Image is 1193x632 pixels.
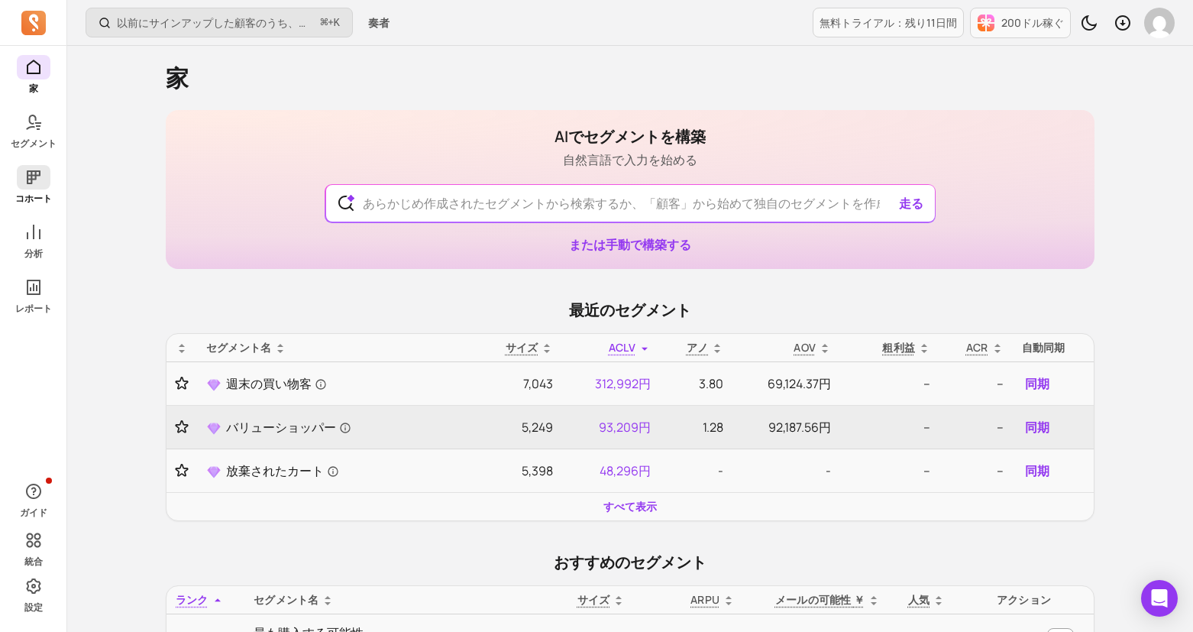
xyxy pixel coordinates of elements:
[569,300,691,320] font: 最近のセグメント
[328,15,334,29] font: +
[1074,8,1104,38] button: ダークモードを切り替える
[506,340,538,355] font: サイズ
[775,592,851,607] font: メールの可能性
[24,601,43,614] font: 設定
[206,374,466,393] a: 週末の買い物客
[997,419,1004,436] font: --
[15,302,52,315] font: レポート
[554,552,706,572] font: おすすめのセグメント
[1022,340,1065,355] font: 自動同期
[595,375,651,392] font: 312,992円
[117,15,507,30] font: 以前にサインアップした顧客のうち、この期間に初めて注文した人は何人ですか?
[699,375,723,392] font: 3.80
[24,555,43,568] font: 統合
[86,8,353,37] button: 以前にサインアップした顧客のうち、この期間に初めて注文した人は何人ですか?⌘+K
[368,15,390,30] font: 奏者
[206,418,466,436] a: バリューショッパー
[1144,8,1175,38] img: アバター
[1025,419,1049,436] font: 同期
[563,151,697,168] font: 自然言語で入力を始める
[970,8,1071,38] button: 200ドル稼ぐ
[176,463,188,478] button: お気に入りを切り替える
[690,592,719,607] font: ARPU
[334,17,340,29] kbd: K
[768,375,831,392] font: 69,124.37円
[923,419,930,436] font: --
[820,15,957,30] font: 無料トライアル：残り11日間
[997,375,1004,392] font: --
[351,185,910,222] input: あらかじめ作成されたセグメントから検索するか、「顧客」から始めて独自のセグメントを作成します...
[1001,15,1064,30] font: 200ドル稼ぐ
[577,592,610,607] font: サイズ
[17,476,50,522] button: ガイド
[826,462,831,479] font: -
[20,506,47,519] font: ガイド
[768,419,831,436] font: 92,187.56円
[603,499,657,514] font: すべて表示
[226,419,336,436] font: バリューショッパー
[687,340,708,355] font: アノ
[1141,580,1178,617] div: インターコムメッセンジャーを開く
[923,375,930,392] font: --
[599,419,651,436] font: 93,209円
[176,592,209,607] font: ランク
[1025,462,1049,479] font: 同期
[854,592,865,607] font: ￥
[176,420,188,435] button: お気に入りを切り替える
[703,419,723,436] font: 1.28
[359,9,399,37] button: 奏者
[554,126,706,147] font: AIでセグメントを構築
[206,462,466,480] a: 放棄されたカート
[923,462,930,479] font: --
[893,188,930,219] button: 走る
[226,462,324,479] font: 放棄されたカート
[997,462,1004,479] font: --
[24,247,43,260] font: 分析
[1022,459,1052,483] button: 同期
[997,592,1051,607] font: アクション
[569,236,691,253] a: または手動で構築する
[226,375,312,392] font: 週末の買い物客
[966,340,988,355] font: ACR
[609,340,635,355] font: ACLV
[908,592,930,607] font: 人気
[1025,375,1049,392] font: 同期
[813,8,964,37] a: 無料トライアル：残り11日間
[1022,371,1052,396] button: 同期
[882,340,915,355] font: 粗利益
[603,499,657,514] a: すべて表示
[206,340,271,355] font: セグメント名
[166,62,189,93] font: 家
[718,462,723,479] font: -
[29,82,38,95] font: 家
[794,340,816,355] font: AOV
[11,137,57,150] font: セグメント
[600,462,651,479] font: 48,296円
[523,375,553,392] font: 7,043
[1022,415,1052,439] button: 同期
[254,592,318,607] font: セグメント名
[522,462,553,479] font: 5,398
[320,14,328,33] kbd: ⌘
[522,419,553,436] font: 5,249
[899,195,923,212] font: 走る
[176,376,188,391] button: お気に入りを切り替える
[15,192,52,205] font: コホート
